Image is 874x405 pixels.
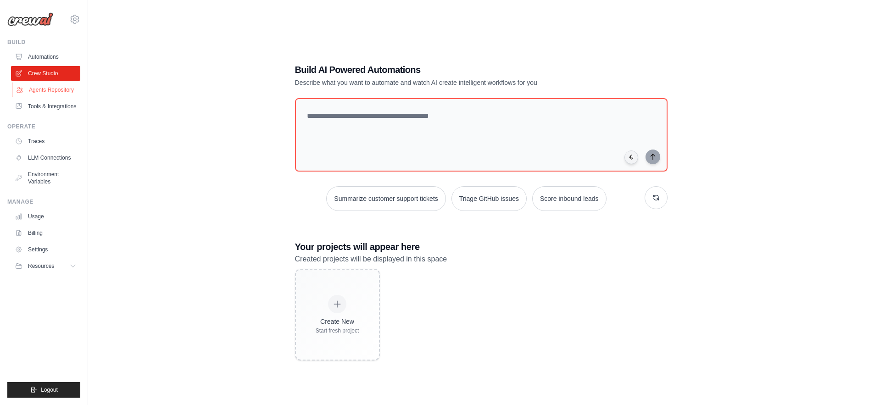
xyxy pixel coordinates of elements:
div: Operate [7,123,80,130]
a: Traces [11,134,80,149]
button: Score inbound leads [532,186,607,211]
p: Describe what you want to automate and watch AI create intelligent workflows for you [295,78,603,87]
a: Automations [11,50,80,64]
button: Triage GitHub issues [451,186,527,211]
div: Start fresh project [316,327,359,334]
span: Logout [41,386,58,394]
img: Logo [7,12,53,26]
p: Created projects will be displayed in this space [295,253,668,265]
a: Billing [11,226,80,240]
a: LLM Connections [11,150,80,165]
div: Create New [316,317,359,326]
button: Summarize customer support tickets [326,186,445,211]
button: Resources [11,259,80,273]
a: Environment Variables [11,167,80,189]
button: Logout [7,382,80,398]
a: Usage [11,209,80,224]
button: Get new suggestions [645,186,668,209]
a: Crew Studio [11,66,80,81]
div: Manage [7,198,80,205]
a: Agents Repository [12,83,81,97]
a: Tools & Integrations [11,99,80,114]
h3: Your projects will appear here [295,240,668,253]
div: Build [7,39,80,46]
span: Resources [28,262,54,270]
h1: Build AI Powered Automations [295,63,603,76]
a: Settings [11,242,80,257]
button: Click to speak your automation idea [624,150,638,164]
